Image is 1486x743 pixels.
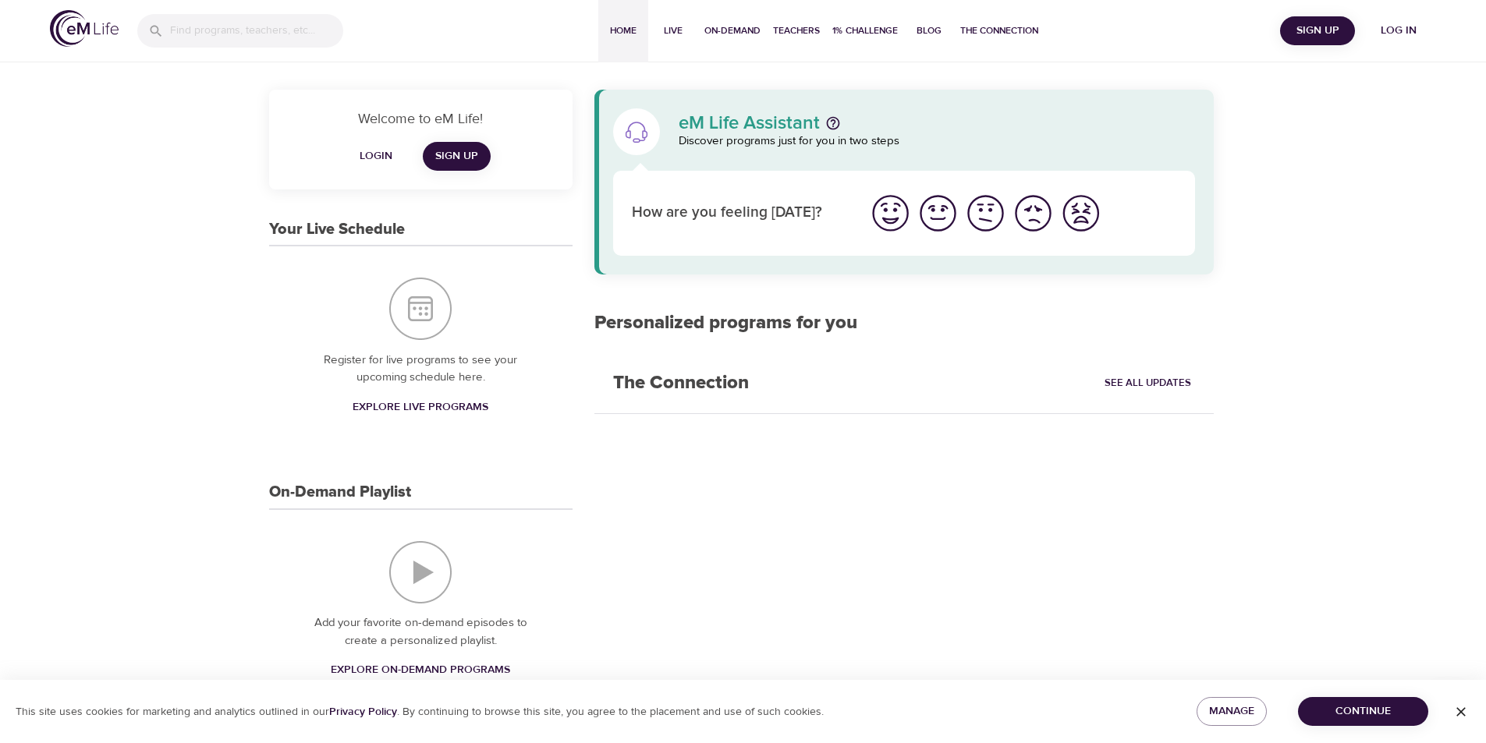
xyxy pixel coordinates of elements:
[1105,374,1191,392] span: See All Updates
[1057,189,1105,237] button: I'm feeling worst
[300,352,541,387] p: Register for live programs to see your upcoming schedule here.
[288,108,554,129] p: Welcome to eM Life!
[654,23,692,39] span: Live
[1012,192,1055,235] img: bad
[679,133,1196,150] p: Discover programs just for you in two steps
[869,192,912,235] img: great
[910,23,948,39] span: Blog
[1280,16,1355,45] button: Sign Up
[704,23,761,39] span: On-Demand
[269,221,405,239] h3: Your Live Schedule
[1286,21,1349,41] span: Sign Up
[50,10,119,47] img: logo
[867,189,914,237] button: I'm feeling great
[917,192,959,235] img: good
[389,278,452,340] img: Your Live Schedule
[1209,702,1254,721] span: Manage
[605,23,642,39] span: Home
[594,353,768,413] h2: The Connection
[1298,697,1428,726] button: Continue
[960,23,1038,39] span: The Connection
[357,147,395,166] span: Login
[325,656,516,685] a: Explore On-Demand Programs
[351,142,401,171] button: Login
[1009,189,1057,237] button: I'm feeling bad
[964,192,1007,235] img: ok
[269,483,411,501] h3: On-Demand Playlist
[1197,697,1267,726] button: Manage
[914,189,962,237] button: I'm feeling good
[962,189,1009,237] button: I'm feeling ok
[353,398,488,417] span: Explore Live Programs
[1059,192,1102,235] img: worst
[773,23,820,39] span: Teachers
[832,23,898,39] span: 1% Challenge
[1101,371,1195,395] a: See All Updates
[1361,16,1436,45] button: Log in
[346,393,495,422] a: Explore Live Programs
[329,705,397,719] a: Privacy Policy
[594,312,1215,334] h2: Personalized programs for you
[389,541,452,603] img: On-Demand Playlist
[679,114,820,133] p: eM Life Assistant
[1367,21,1430,41] span: Log in
[300,614,541,649] p: Add your favorite on-demand episodes to create a personalized playlist.
[632,202,848,225] p: How are you feeling [DATE]?
[1310,702,1416,721] span: Continue
[435,147,478,166] span: Sign Up
[170,14,343,48] input: Find programs, teachers, etc...
[423,142,491,171] a: Sign Up
[331,660,510,680] span: Explore On-Demand Programs
[624,119,649,144] img: eM Life Assistant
